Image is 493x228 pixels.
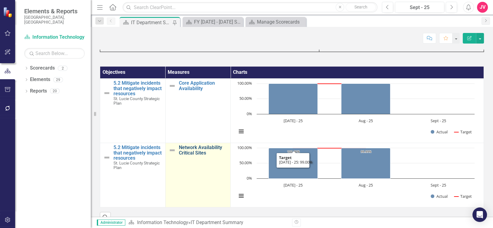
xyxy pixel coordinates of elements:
span: St. Lucie County Strategic Plan [113,161,160,170]
td: Double-Click to Edit Right Click for Context Menu [165,79,231,143]
a: 5.2 Mitigate incidents that negatively impact resources [113,145,162,161]
button: Show Target [454,129,472,134]
button: JV [477,2,488,13]
text: Sept - 25 [431,118,446,123]
div: FY [DATE] - [DATE] Strategic Plan [194,18,242,26]
path: Jul - 25, 99. Target. [292,147,294,149]
a: Manage Scorecards [247,18,304,26]
a: Reports [30,88,47,95]
g: Actual, series 1 of 2. Bar series with 3 bars. [269,148,439,179]
a: Scorecards [30,65,55,72]
img: Not Defined [169,147,176,154]
img: Not Defined [103,154,110,161]
a: Network Availability Critical Sites [179,145,228,155]
svg: Interactive chart [234,145,478,205]
text: Aug - 25 [359,118,373,123]
text: 100.00% [287,149,300,154]
path: Aug - 25, 99.991. Actual. [341,148,390,179]
path: Aug - 25, 100. Actual. [341,84,390,114]
div: 29 [53,77,63,82]
text: Aug - 25 [359,182,373,188]
a: Information Technology [137,220,188,225]
div: Manage Scorecards [257,18,304,26]
button: Show Target [454,194,472,199]
span: Search [354,5,367,9]
span: Elements & Reports [24,8,85,15]
button: Show Actual [431,194,448,199]
text: 50.00% [239,96,252,101]
text: 50.00% [239,160,252,165]
td: Double-Click to Edit Right Click for Context Menu [100,79,166,143]
button: Show Actual [431,129,448,134]
div: » [128,219,287,226]
text: 100.00% [237,145,252,150]
path: Jul - 25, 99.99825. Actual. [269,148,318,179]
text: 99.99% [361,149,371,154]
button: Sept - 25 [395,2,444,13]
img: ClearPoint Strategy [3,7,14,18]
img: Not Defined [169,82,176,90]
button: View chart menu, Chart [237,127,245,135]
input: Search ClearPoint... [123,2,377,13]
svg: Interactive chart [234,80,478,141]
text: 0% [247,111,252,116]
a: FY [DATE] - [DATE] Strategic Plan [184,18,242,26]
a: Information Technology [24,34,85,41]
g: Actual, series 1 of 2. Bar series with 3 bars. [269,83,439,114]
path: Jul - 25, 100. Actual. [269,84,318,114]
text: [DATE] - 25 [284,118,303,123]
span: St. Lucie County Strategic Plan [113,96,160,106]
div: Chart. Highcharts interactive chart. [234,80,481,141]
div: Open Intercom Messenger [472,207,487,222]
text: 100.00% [237,80,252,86]
a: 5.2 Mitigate incidents that negatively impact resources [113,80,162,96]
button: View chart menu, Chart [237,191,245,200]
div: Chart. Highcharts interactive chart. [234,145,481,205]
td: Double-Click to Edit Right Click for Context Menu [165,143,231,207]
img: Not Defined [103,90,110,97]
div: 20 [50,89,60,94]
span: Administrator [97,220,125,226]
div: Sept - 25 [397,4,442,11]
a: Core Application Availability [179,80,228,91]
div: IT Department Summary [190,220,243,225]
td: Double-Click to Edit Right Click for Context Menu [100,143,166,207]
text: [DATE] - 25 [284,182,303,188]
input: Search Below... [24,48,85,59]
text: 0% [247,175,252,181]
button: Search [346,3,376,11]
small: [GEOGRAPHIC_DATA], [GEOGRAPHIC_DATA] [24,15,85,25]
a: Elements [30,76,50,83]
text: Sept - 25 [431,182,446,188]
div: 2 [58,66,67,71]
div: IT Department Summary [131,19,171,26]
